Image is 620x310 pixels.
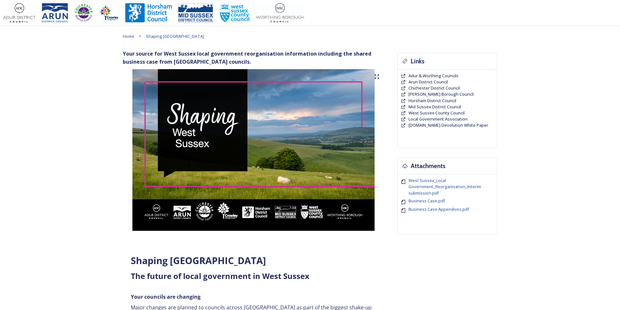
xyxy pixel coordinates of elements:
[408,79,448,85] a: Arun District Council
[146,33,204,39] span: Shaping [GEOGRAPHIC_DATA]
[411,57,425,66] h3: Links
[408,122,488,128] a: [DOMAIN_NAME] Devolution White Paper
[123,32,134,40] a: Home
[408,73,459,79] span: Adur & Worthing Councils
[131,293,201,300] strong: Your councils are changing
[408,91,474,97] a: [PERSON_NAME] Borough Council
[74,3,93,23] img: CDC%20Logo%20-%20you%20may%20have%20a%20better%20version.jpg
[178,3,213,23] img: 150ppimsdc%20logo%20blue.png
[408,177,481,196] span: West Sussex_Local Government_Reorganisation_Interim submission.pdf
[411,161,446,171] h3: Attachments
[408,73,459,79] a: Adur & Worthing Councils
[408,85,460,91] a: Chichester District Council
[408,116,468,122] a: Local Government Association
[408,104,461,110] span: Mid Sussex District Council
[408,98,456,103] span: Horsham District Council
[256,3,304,23] img: Worthing_Adur%20%281%29.jpg
[408,110,465,116] a: West Sussex County Council
[408,98,456,104] a: Horsham District Council
[220,3,250,23] img: WSCCPos-Spot-25mm.jpg
[123,50,371,65] strong: Your source for West Sussex local government reorganisation information including the shared busi...
[408,206,469,212] span: Business Case Appendices.pdf
[99,3,119,23] img: Crawley%20BC%20logo.jpg
[123,33,134,39] span: Home
[131,254,266,267] strong: Shaping [GEOGRAPHIC_DATA]
[408,198,445,204] span: Business Case.pdf
[125,3,172,23] img: Horsham%20DC%20Logo.jpg
[408,104,461,110] a: Mid Sussex District Council
[3,3,36,23] img: Adur%20logo%20%281%29.jpeg
[42,3,68,23] img: Arun%20District%20Council%20logo%20blue%20CMYK.jpg
[146,32,204,40] a: Shaping [GEOGRAPHIC_DATA]
[131,271,309,281] strong: The future of local government in West Sussex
